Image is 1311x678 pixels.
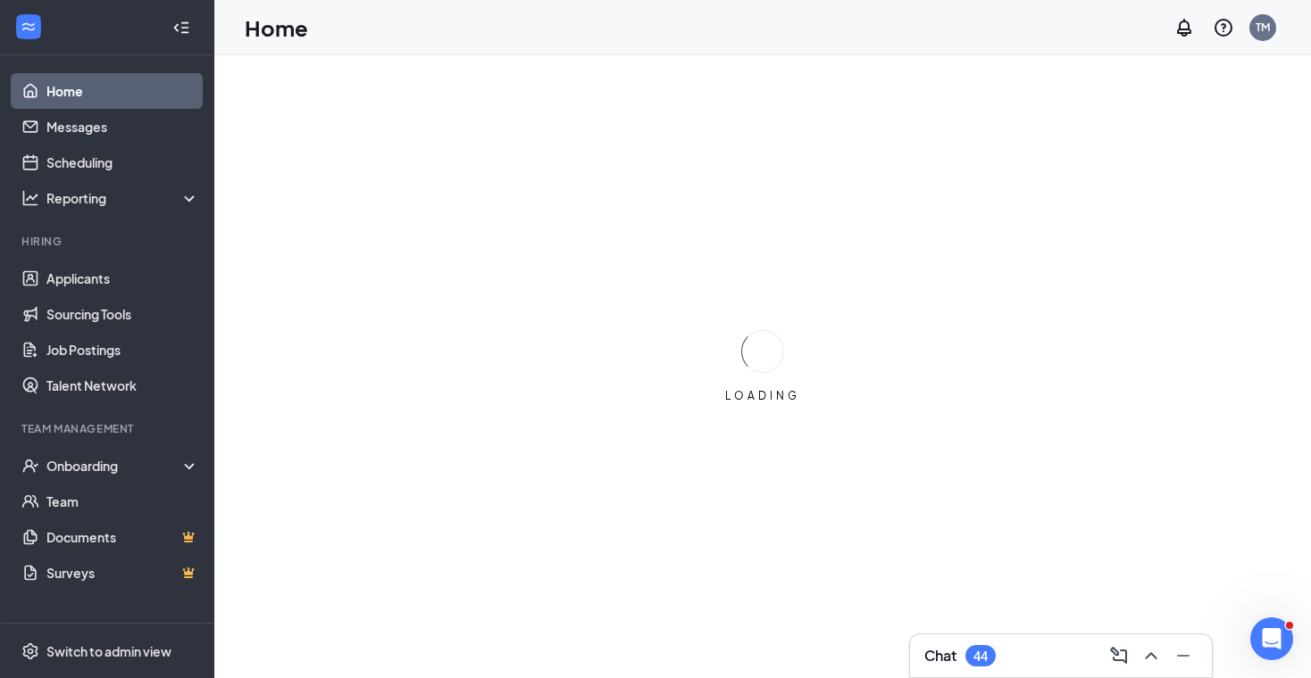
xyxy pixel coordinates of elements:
[21,234,196,249] div: Hiring
[46,296,199,332] a: Sourcing Tools
[1140,645,1162,666] svg: ChevronUp
[21,421,196,436] div: Team Management
[20,18,38,36] svg: WorkstreamLogo
[46,519,199,555] a: DocumentsCrown
[46,73,199,109] a: Home
[1108,645,1130,666] svg: ComposeMessage
[21,642,39,660] svg: Settings
[245,12,308,43] h1: Home
[46,109,199,145] a: Messages
[1213,17,1234,38] svg: QuestionInfo
[46,368,199,403] a: Talent Network
[46,145,199,180] a: Scheduling
[46,332,199,368] a: Job Postings
[924,646,956,666] h3: Chat
[172,19,190,37] svg: Collapse
[46,484,199,519] a: Team
[21,457,39,475] svg: UserCheck
[718,388,807,403] div: LOADING
[1173,645,1194,666] svg: Minimize
[46,555,199,591] a: SurveysCrown
[46,642,171,660] div: Switch to admin view
[1105,641,1133,670] button: ComposeMessage
[1250,617,1293,660] iframe: Intercom live chat
[46,189,200,207] div: Reporting
[46,260,199,296] a: Applicants
[46,457,184,475] div: Onboarding
[1169,641,1198,670] button: Minimize
[1173,17,1195,38] svg: Notifications
[1137,641,1165,670] button: ChevronUp
[21,189,39,207] svg: Analysis
[1256,20,1270,35] div: TM
[973,649,988,664] div: 44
